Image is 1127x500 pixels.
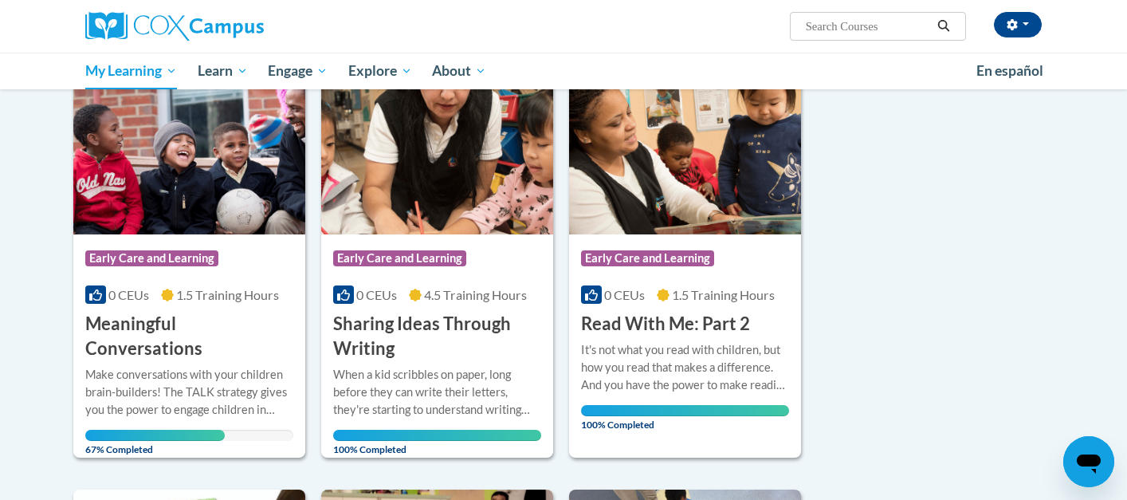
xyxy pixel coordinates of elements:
[338,53,422,89] a: Explore
[85,250,218,266] span: Early Care and Learning
[422,53,497,89] a: About
[257,53,338,89] a: Engage
[966,54,1054,88] a: En español
[348,61,412,81] span: Explore
[581,341,789,394] div: It's not what you read with children, but how you read that makes a difference. And you have the ...
[198,61,248,81] span: Learn
[424,287,527,302] span: 4.5 Training Hours
[581,312,750,337] h3: Read With Me: Part 2
[85,12,264,41] img: Cox Campus
[604,287,645,302] span: 0 CEUs
[85,312,293,361] h3: Meaningful Conversations
[176,287,279,302] span: 1.5 Training Hours
[73,72,305,458] a: Course LogoEarly Care and Learning0 CEUs1.5 Training Hours Meaningful ConversationsMake conversat...
[73,72,305,234] img: Course Logo
[108,287,149,302] span: 0 CEUs
[333,250,466,266] span: Early Care and Learning
[432,61,486,81] span: About
[321,72,553,458] a: Course LogoEarly Care and Learning0 CEUs4.5 Training Hours Sharing Ideas Through WritingWhen a ki...
[187,53,258,89] a: Learn
[321,72,553,234] img: Course Logo
[75,53,187,89] a: My Learning
[672,287,775,302] span: 1.5 Training Hours
[976,62,1043,79] span: En español
[333,312,541,361] h3: Sharing Ideas Through Writing
[804,17,932,36] input: Search Courses
[333,430,541,455] span: 100% Completed
[85,430,225,455] span: 67% Completed
[85,430,225,441] div: Your progress
[1063,436,1114,487] iframe: Button to launch messaging window
[569,72,801,458] a: Course LogoEarly Care and Learning0 CEUs1.5 Training Hours Read With Me: Part 2It's not what you ...
[61,53,1066,89] div: Main menu
[581,405,789,431] span: 100% Completed
[333,430,541,441] div: Your progress
[932,17,956,36] button: Search
[333,366,541,419] div: When a kid scribbles on paper, long before they can write their letters, they're starting to unde...
[85,366,293,419] div: Make conversations with your children brain-builders! The TALK strategy gives you the power to en...
[994,12,1042,37] button: Account Settings
[85,12,388,41] a: Cox Campus
[356,287,397,302] span: 0 CEUs
[85,61,177,81] span: My Learning
[581,405,789,416] div: Your progress
[581,250,714,266] span: Early Care and Learning
[569,72,801,234] img: Course Logo
[268,61,328,81] span: Engage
